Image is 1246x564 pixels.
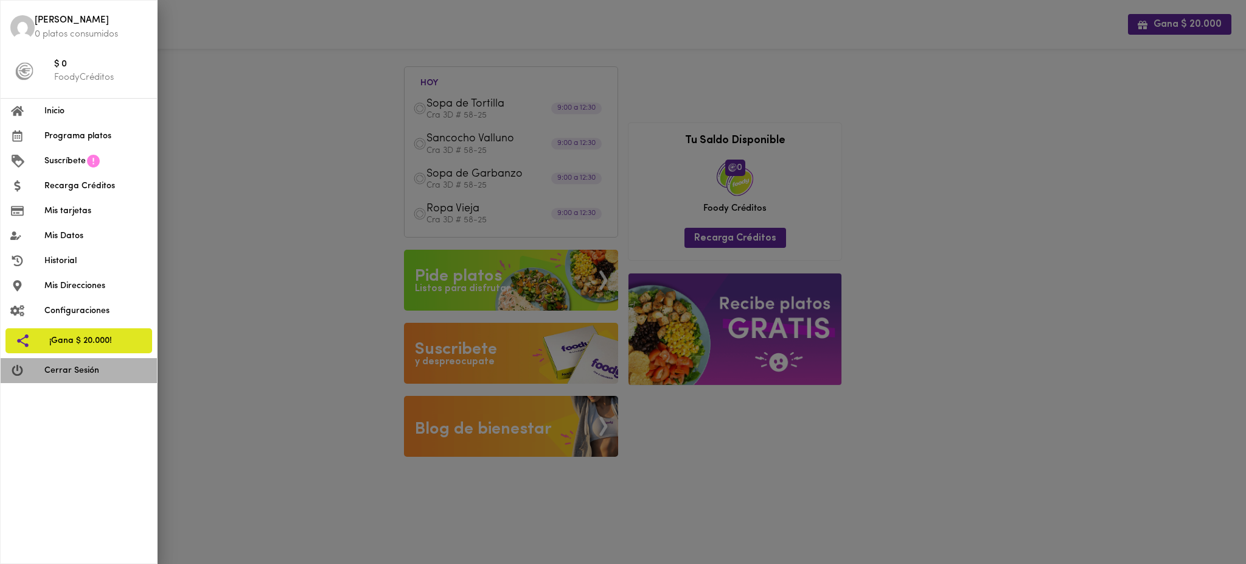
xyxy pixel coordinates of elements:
[44,155,86,167] span: Suscríbete
[44,305,147,317] span: Configuraciones
[54,71,147,84] p: FoodyCréditos
[44,230,147,242] span: Mis Datos
[44,255,147,267] span: Historial
[1175,493,1234,552] iframe: Messagebird Livechat Widget
[35,28,147,41] p: 0 platos consumidos
[15,62,33,80] img: foody-creditos-black.png
[44,364,147,377] span: Cerrar Sesión
[44,205,147,217] span: Mis tarjetas
[35,14,147,28] span: [PERSON_NAME]
[44,280,147,292] span: Mis Direcciones
[49,334,142,347] span: ¡Gana $ 20.000!
[54,58,147,72] span: $ 0
[44,130,147,143] span: Programa platos
[44,105,147,118] span: Inicio
[44,180,147,192] span: Recarga Créditos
